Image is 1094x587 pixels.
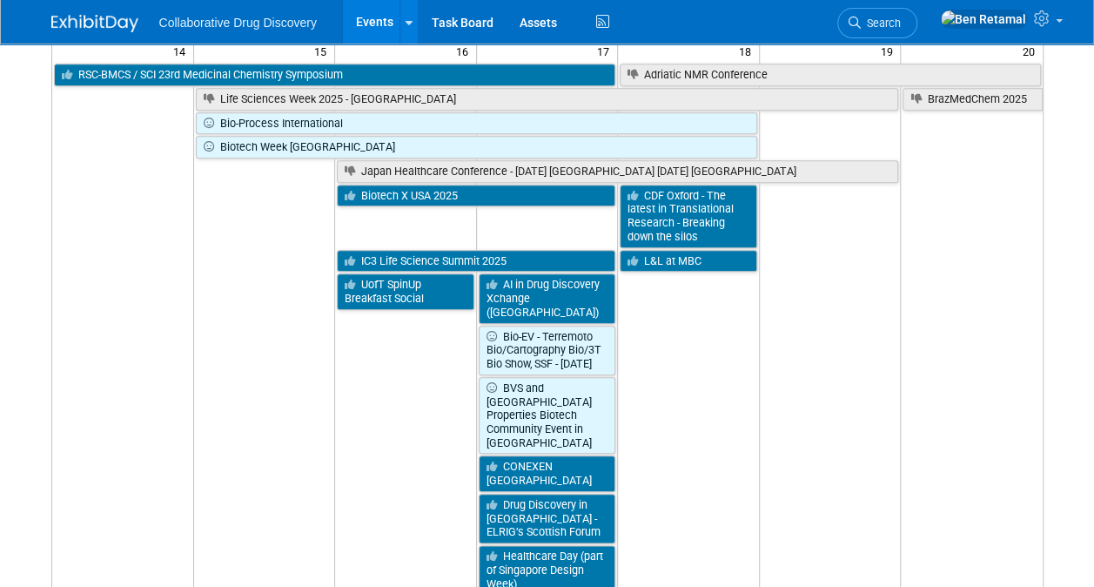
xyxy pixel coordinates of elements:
span: Search [861,17,901,30]
a: BrazMedChem 2025 [903,88,1042,111]
a: CONEXEN [GEOGRAPHIC_DATA] [479,455,616,491]
a: Bio-Process International [196,112,757,135]
span: 14 [171,40,193,62]
a: Life Sciences Week 2025 - [GEOGRAPHIC_DATA] [196,88,899,111]
a: CDF Oxford - The latest in Translational Research - Breaking down the silos [620,185,757,248]
a: UofT SpinUp Breakfast Social [337,273,474,309]
span: 17 [595,40,617,62]
a: Adriatic NMR Conference [620,64,1040,86]
a: BVS and [GEOGRAPHIC_DATA] Properties Biotech Community Event in [GEOGRAPHIC_DATA] [479,377,616,455]
img: Ben Retamal [940,10,1027,29]
a: IC3 Life Science Summit 2025 [337,250,615,273]
span: 16 [454,40,476,62]
a: Drug Discovery in [GEOGRAPHIC_DATA] - ELRIG’s Scottish Forum [479,494,616,543]
span: 20 [1021,40,1043,62]
span: 19 [878,40,900,62]
a: RSC-BMCS / SCI 23rd Medicinal Chemistry Symposium [54,64,616,86]
a: Bio-EV - Terremoto Bio/Cartography Bio/3T Bio Show, SSF - [DATE] [479,326,616,375]
a: AI in Drug Discovery Xchange ([GEOGRAPHIC_DATA]) [479,273,616,323]
a: Japan Healthcare Conference - [DATE] [GEOGRAPHIC_DATA] [DATE] [GEOGRAPHIC_DATA] [337,160,898,183]
a: Search [837,8,917,38]
a: Biotech X USA 2025 [337,185,615,207]
span: Collaborative Drug Discovery [159,16,317,30]
span: 15 [312,40,334,62]
span: 18 [737,40,759,62]
a: L&L at MBC [620,250,757,273]
img: ExhibitDay [51,15,138,32]
a: Biotech Week [GEOGRAPHIC_DATA] [196,136,757,159]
